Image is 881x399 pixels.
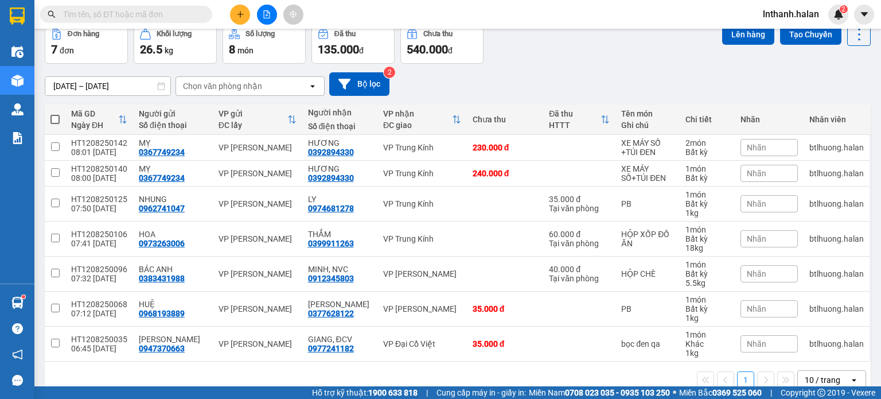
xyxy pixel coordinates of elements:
[685,313,729,323] div: 1 kg
[621,269,673,278] div: HỘP CHÈ
[426,386,428,399] span: |
[71,230,127,239] div: HT1208250106
[71,335,127,344] div: HT1208250035
[308,108,372,117] div: Người nhận
[436,386,526,399] span: Cung cấp máy in - giấy in:
[737,371,754,389] button: 1
[383,121,452,130] div: ĐC giao
[621,339,673,348] div: bọc đen qa
[10,7,25,25] img: logo-vxr
[45,77,170,95] input: Select a date range.
[529,386,670,399] span: Miền Nam
[685,148,729,157] div: Bất kỳ
[473,304,538,313] div: 35.000 đ
[685,304,729,313] div: Bất kỳ
[308,230,372,239] div: THẮM
[311,22,395,64] button: Đã thu135.000đ
[71,121,118,130] div: Ngày ĐH
[71,164,127,173] div: HT1208250140
[747,169,766,178] span: Nhãn
[165,46,173,55] span: kg
[549,265,610,274] div: 40.000 đ
[308,335,372,344] div: GIANG, ĐCV
[754,7,828,21] span: lnthanh.halan
[685,339,729,348] div: Khác
[22,295,25,299] sup: 1
[183,80,262,92] div: Chọn văn phòng nhận
[770,386,772,399] span: |
[383,304,461,313] div: VP [PERSON_NAME]
[685,164,729,173] div: 1 món
[841,5,845,13] span: 2
[139,173,185,183] div: 0367749234
[473,115,538,124] div: Chưa thu
[685,138,729,148] div: 2 món
[219,143,297,152] div: VP [PERSON_NAME]
[71,344,127,353] div: 06:45 [DATE]
[71,309,127,318] div: 07:12 [DATE]
[11,103,24,115] img: warehouse-icon
[685,278,729,288] div: 5.5 kg
[747,339,766,348] span: Nhãn
[11,297,24,309] img: warehouse-icon
[139,239,185,248] div: 0973263006
[549,204,610,213] div: Tại văn phòng
[229,42,235,56] span: 8
[283,5,303,25] button: aim
[679,386,762,399] span: Miền Bắc
[809,304,864,313] div: btlhuong.halan
[257,5,277,25] button: file-add
[685,330,729,339] div: 1 món
[549,109,601,118] div: Đã thu
[549,121,601,130] div: HTTT
[384,67,395,78] sup: 2
[747,304,766,313] span: Nhãn
[263,10,271,18] span: file-add
[621,138,673,157] div: XE MÁY SỐ +TÚI ĐEN
[685,234,729,243] div: Bất kỳ
[400,22,484,64] button: Chưa thu540.000đ
[549,195,610,204] div: 35.000 đ
[308,195,372,204] div: LY
[308,309,354,318] div: 0377628122
[685,225,729,234] div: 1 món
[236,10,244,18] span: plus
[308,164,372,173] div: HƯƠNG
[140,42,162,56] span: 26.5
[48,10,56,18] span: search
[423,30,453,38] div: Chưa thu
[139,309,185,318] div: 0968193889
[71,109,118,118] div: Mã GD
[685,269,729,278] div: Bất kỳ
[809,115,864,124] div: Nhân viên
[139,274,185,283] div: 0383431988
[312,386,418,399] span: Hỗ trợ kỹ thuật:
[157,30,192,38] div: Khối lượng
[740,115,798,124] div: Nhãn
[139,230,207,239] div: HOA
[60,46,74,55] span: đơn
[71,239,127,248] div: 07:41 [DATE]
[565,388,670,397] strong: 0708 023 035 - 0935 103 250
[334,30,356,38] div: Đã thu
[219,121,287,130] div: ĐC lấy
[308,274,354,283] div: 0912345803
[245,30,275,38] div: Số lượng
[139,164,207,173] div: MỴ
[329,72,389,96] button: Bộ lọc
[219,199,297,208] div: VP [PERSON_NAME]
[308,173,354,183] div: 0392894330
[308,82,317,91] svg: open
[621,121,673,130] div: Ghi chú
[809,339,864,348] div: btlhuong.halan
[139,204,185,213] div: 0962741047
[809,269,864,278] div: btlhuong.halan
[11,75,24,87] img: warehouse-icon
[712,388,762,397] strong: 0369 525 060
[223,22,306,64] button: Số lượng8món
[383,169,461,178] div: VP Trung Kính
[685,190,729,199] div: 1 món
[139,109,207,118] div: Người gửi
[219,304,297,313] div: VP [PERSON_NAME]
[383,109,452,118] div: VP nhận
